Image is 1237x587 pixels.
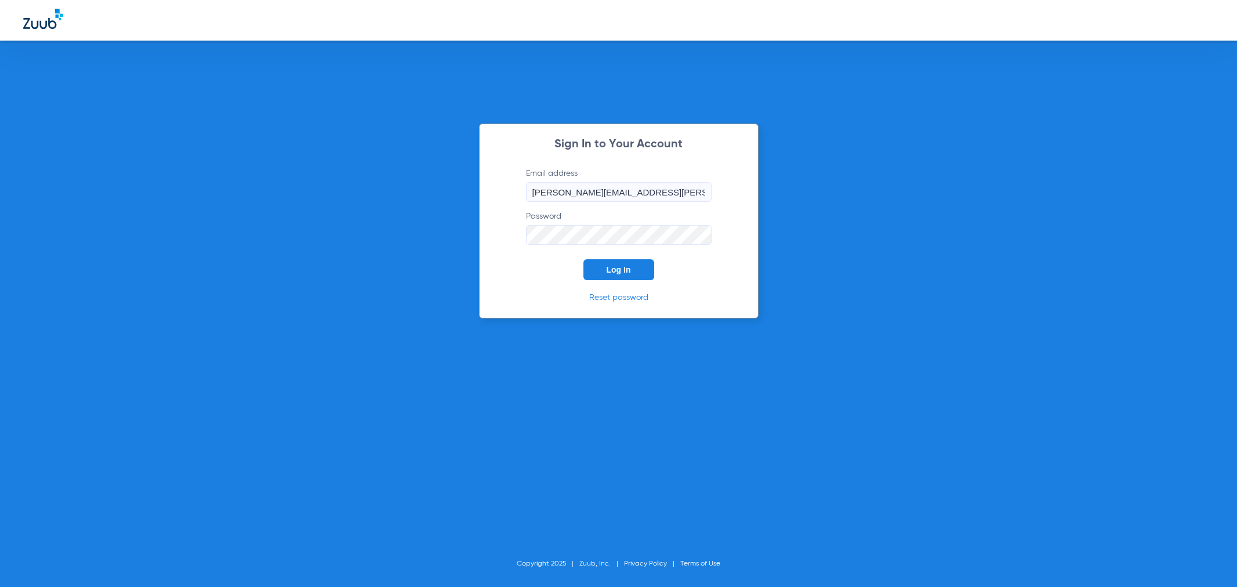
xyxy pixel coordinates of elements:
[526,168,712,202] label: Email address
[1179,531,1237,587] iframe: Chat Widget
[517,558,579,570] li: Copyright 2025
[583,259,654,280] button: Log In
[526,225,712,245] input: Password
[579,558,624,570] li: Zuub, Inc.
[680,560,720,567] a: Terms of Use
[589,293,648,302] a: Reset password
[23,9,63,29] img: Zuub Logo
[624,560,667,567] a: Privacy Policy
[509,139,729,150] h2: Sign In to Your Account
[526,211,712,245] label: Password
[607,265,631,274] span: Log In
[526,182,712,202] input: Email address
